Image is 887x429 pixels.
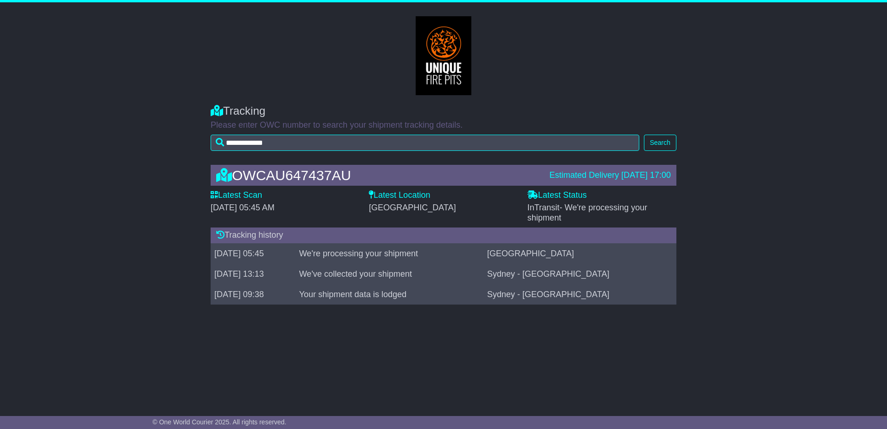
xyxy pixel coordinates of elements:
[211,243,296,264] td: [DATE] 05:45
[211,227,676,243] div: Tracking history
[527,203,648,222] span: InTransit
[296,264,483,284] td: We've collected your shipment
[211,264,296,284] td: [DATE] 13:13
[211,203,275,212] span: [DATE] 05:45 AM
[483,264,676,284] td: Sydney - [GEOGRAPHIC_DATA]
[549,170,671,181] div: Estimated Delivery [DATE] 17:00
[211,284,296,305] td: [DATE] 09:38
[296,284,483,305] td: Your shipment data is lodged
[483,284,676,305] td: Sydney - [GEOGRAPHIC_DATA]
[211,190,262,201] label: Latest Scan
[527,203,648,222] span: - We're processing your shipment
[527,190,587,201] label: Latest Status
[212,168,545,183] div: OWCAU647437AU
[211,104,676,118] div: Tracking
[369,190,430,201] label: Latest Location
[483,243,676,264] td: [GEOGRAPHIC_DATA]
[369,203,456,212] span: [GEOGRAPHIC_DATA]
[416,16,471,95] img: GetCustomerLogo
[296,243,483,264] td: We're processing your shipment
[644,135,676,151] button: Search
[211,120,676,130] p: Please enter OWC number to search your shipment tracking details.
[153,418,287,426] span: © One World Courier 2025. All rights reserved.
